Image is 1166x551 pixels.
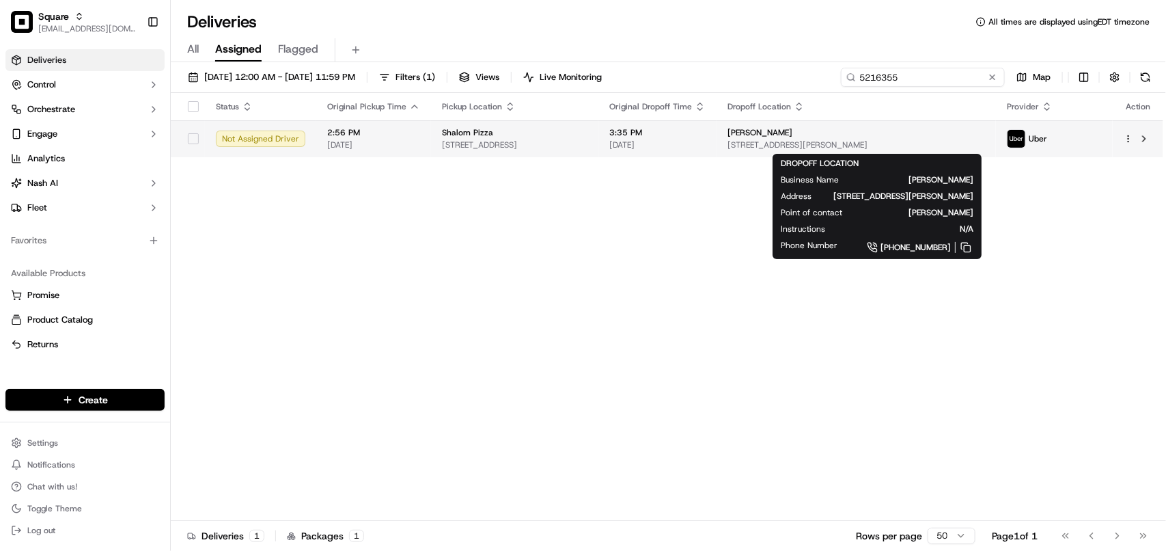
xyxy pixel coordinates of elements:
[27,525,55,536] span: Log out
[859,240,973,255] a: [PHONE_NUMBER]
[38,10,69,23] span: Square
[5,263,165,284] div: Available Products
[5,455,165,474] button: Notifications
[27,177,58,189] span: Nash AI
[540,71,602,83] span: Live Monitoring
[5,499,165,518] button: Toggle Theme
[442,139,587,150] span: [STREET_ADDRESS]
[249,530,264,542] div: 1
[5,49,165,71] a: Deliveries
[27,103,75,116] span: Orchestrate
[187,529,264,543] div: Deliveries
[182,68,361,87] button: [DATE] 12:00 AM - [DATE] 11:59 PM
[14,200,25,211] div: 📗
[110,193,225,217] a: 💻API Documentation
[11,289,159,301] a: Promise
[781,224,825,234] span: Instructions
[327,101,406,112] span: Original Pickup Time
[27,289,59,301] span: Promise
[8,193,110,217] a: 📗Knowledge Base
[1010,68,1057,87] button: Map
[833,191,973,202] span: [STREET_ADDRESS][PERSON_NAME]
[5,433,165,453] button: Settings
[841,68,1005,87] input: Type to search
[115,200,126,211] div: 💻
[278,41,318,57] span: Flagged
[727,127,792,138] span: [PERSON_NAME]
[216,101,239,112] span: Status
[27,152,65,165] span: Analytics
[609,127,706,138] span: 3:35 PM
[232,135,249,151] button: Start new chat
[395,71,435,83] span: Filters
[781,174,839,185] span: Business Name
[861,174,973,185] span: [PERSON_NAME]
[5,230,165,252] div: Favorites
[5,148,165,170] a: Analytics
[79,393,108,407] span: Create
[27,314,93,326] span: Product Catalog
[1008,130,1025,148] img: uber-new-logo.jpeg
[442,127,493,138] span: Shalom Pizza
[781,191,811,202] span: Address
[27,481,77,492] span: Chat with us!
[864,207,973,218] span: [PERSON_NAME]
[5,172,165,194] button: Nash AI
[11,338,159,351] a: Returns
[136,232,165,242] span: Pylon
[5,521,165,540] button: Log out
[349,530,364,542] div: 1
[11,11,33,33] img: Square
[609,139,706,150] span: [DATE]
[1136,68,1155,87] button: Refresh
[38,23,136,34] button: [EMAIL_ADDRESS][DOMAIN_NAME]
[5,74,165,96] button: Control
[5,309,165,331] button: Product Catalog
[5,284,165,306] button: Promise
[423,71,435,83] span: ( 1 )
[14,131,38,155] img: 1736555255976-a54dd68f-1ca7-489b-9aae-adbdc363a1c4
[36,88,246,103] input: Got a question? Start typing here...
[46,131,224,144] div: Start new chat
[442,101,502,112] span: Pickup Location
[287,529,364,543] div: Packages
[27,202,47,214] span: Fleet
[27,503,82,514] span: Toggle Theme
[27,54,66,66] span: Deliveries
[847,224,973,234] span: N/A
[609,101,692,112] span: Original Dropoff Time
[5,123,165,145] button: Engage
[5,5,141,38] button: SquareSquare[EMAIL_ADDRESS][DOMAIN_NAME]
[5,98,165,120] button: Orchestrate
[5,389,165,411] button: Create
[187,41,199,57] span: All
[27,459,75,470] span: Notifications
[727,101,791,112] span: Dropoff Location
[27,338,58,351] span: Returns
[27,438,58,448] span: Settings
[453,68,505,87] button: Views
[96,231,165,242] a: Powered byPylon
[992,529,1038,543] div: Page 1 of 1
[1007,101,1039,112] span: Provider
[517,68,608,87] button: Live Monitoring
[27,128,57,140] span: Engage
[14,14,41,41] img: Nash
[781,240,837,251] span: Phone Number
[5,334,165,355] button: Returns
[187,11,257,33] h1: Deliveries
[327,127,420,138] span: 2:56 PM
[856,529,922,543] p: Rows per page
[475,71,499,83] span: Views
[27,79,56,91] span: Control
[46,144,173,155] div: We're available if you need us!
[27,198,105,212] span: Knowledge Base
[14,55,249,77] p: Welcome 👋
[327,139,420,150] span: [DATE]
[373,68,441,87] button: Filters(1)
[129,198,219,212] span: API Documentation
[5,197,165,219] button: Fleet
[1033,71,1051,83] span: Map
[880,242,951,253] span: [PHONE_NUMBER]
